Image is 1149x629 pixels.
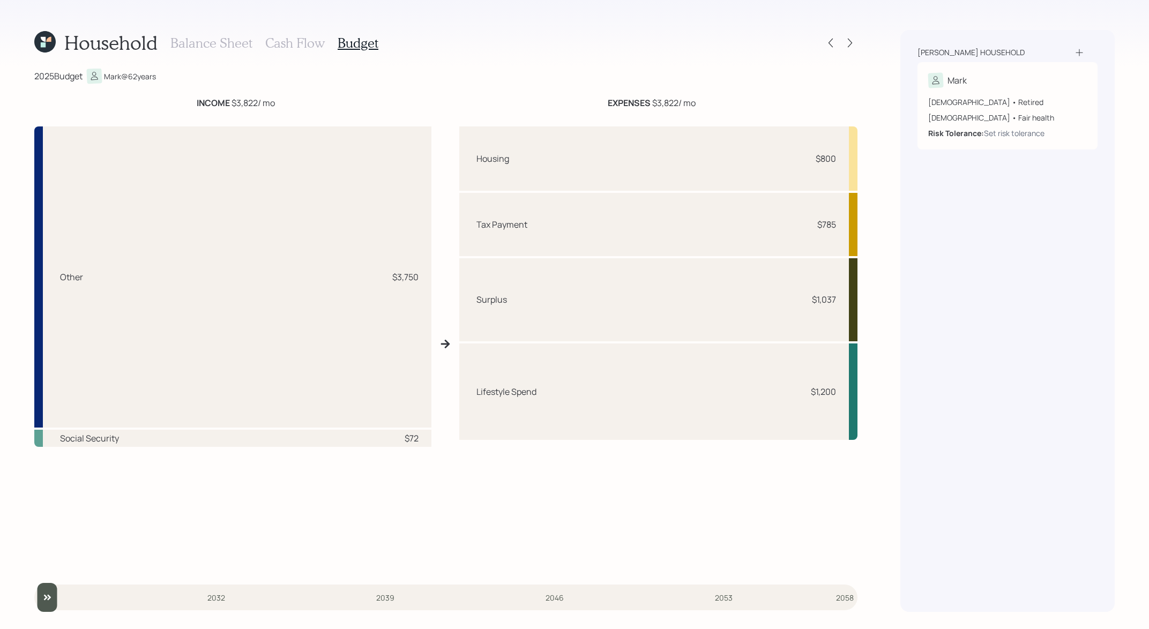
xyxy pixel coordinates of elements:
div: [DEMOGRAPHIC_DATA] • Retired [928,96,1087,108]
div: Social Security [60,432,119,445]
div: Mark [947,74,967,87]
div: 2025 Budget [34,70,83,83]
h3: Balance Sheet [170,35,252,51]
div: $3,822 / mo [608,96,696,109]
h3: Budget [338,35,378,51]
div: $1,200 [811,385,836,398]
div: Tax Payment [476,218,527,231]
div: [PERSON_NAME] household [917,47,1025,58]
b: INCOME [197,97,230,109]
div: Surplus [476,293,507,306]
h3: Cash Flow [265,35,325,51]
div: Other [60,271,83,283]
h1: Household [64,31,158,54]
div: $785 [817,218,836,231]
b: Risk Tolerance: [928,128,984,138]
div: $800 [816,152,836,165]
div: $3,822 / mo [197,96,275,109]
b: EXPENSES [608,97,651,109]
div: $1,037 [812,293,836,306]
div: Set risk tolerance [984,128,1044,139]
div: Housing [476,152,509,165]
div: Mark @ 62 years [104,71,156,82]
div: Lifestyle Spend [476,385,536,398]
div: $3,750 [392,271,419,283]
div: [DEMOGRAPHIC_DATA] • Fair health [928,112,1087,123]
div: $72 [405,432,419,445]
